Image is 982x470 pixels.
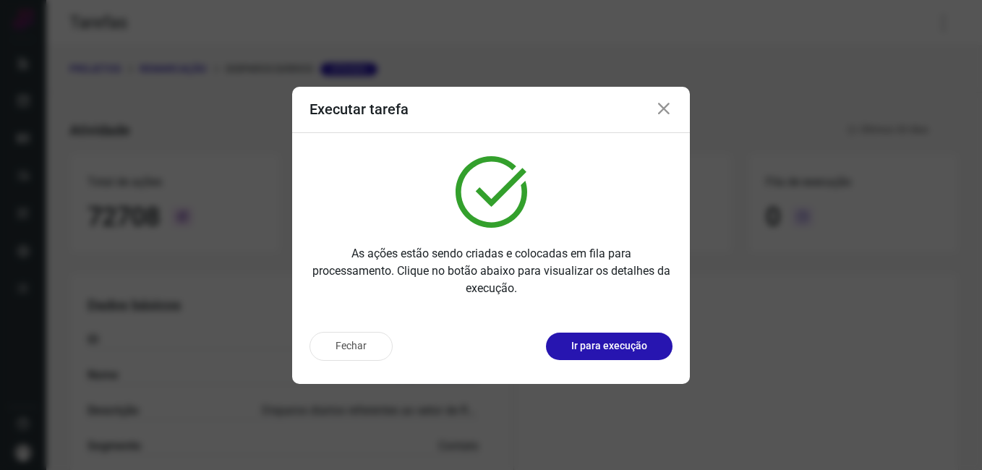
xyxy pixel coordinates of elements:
h3: Executar tarefa [309,101,409,118]
button: Ir para execução [546,333,673,360]
p: Ir para execução [571,338,647,354]
img: verified.svg [456,156,527,228]
p: As ações estão sendo criadas e colocadas em fila para processamento. Clique no botão abaixo para ... [309,245,673,297]
button: Fechar [309,332,393,361]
